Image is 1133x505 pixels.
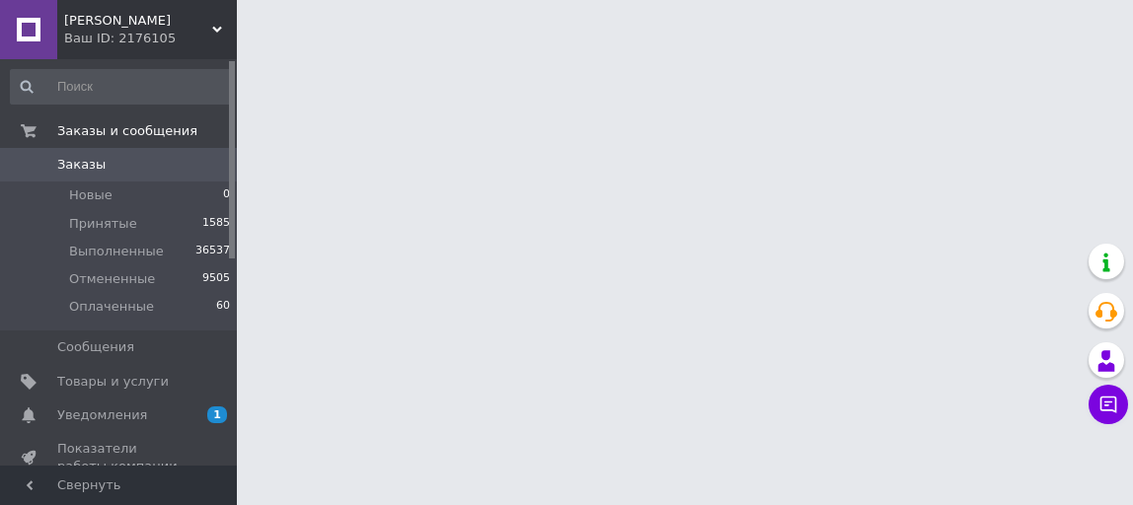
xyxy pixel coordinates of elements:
span: 0 [223,186,230,204]
span: Уведомления [57,406,147,424]
span: Товары и услуги [57,373,169,391]
span: Маркет Плюс [64,12,212,30]
span: Оплаченные [69,298,154,316]
span: 36537 [195,243,230,260]
input: Поиск [10,69,232,105]
span: 9505 [202,270,230,288]
span: Выполненные [69,243,164,260]
span: Заказы [57,156,106,174]
span: Сообщения [57,338,134,356]
span: Принятые [69,215,137,233]
span: Новые [69,186,113,204]
span: Заказы и сообщения [57,122,197,140]
span: Показатели работы компании [57,440,183,475]
span: 1 [207,406,227,423]
div: Ваш ID: 2176105 [64,30,237,47]
span: 60 [216,298,230,316]
span: Отмененные [69,270,155,288]
button: Чат с покупателем [1089,385,1128,424]
span: 1585 [202,215,230,233]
